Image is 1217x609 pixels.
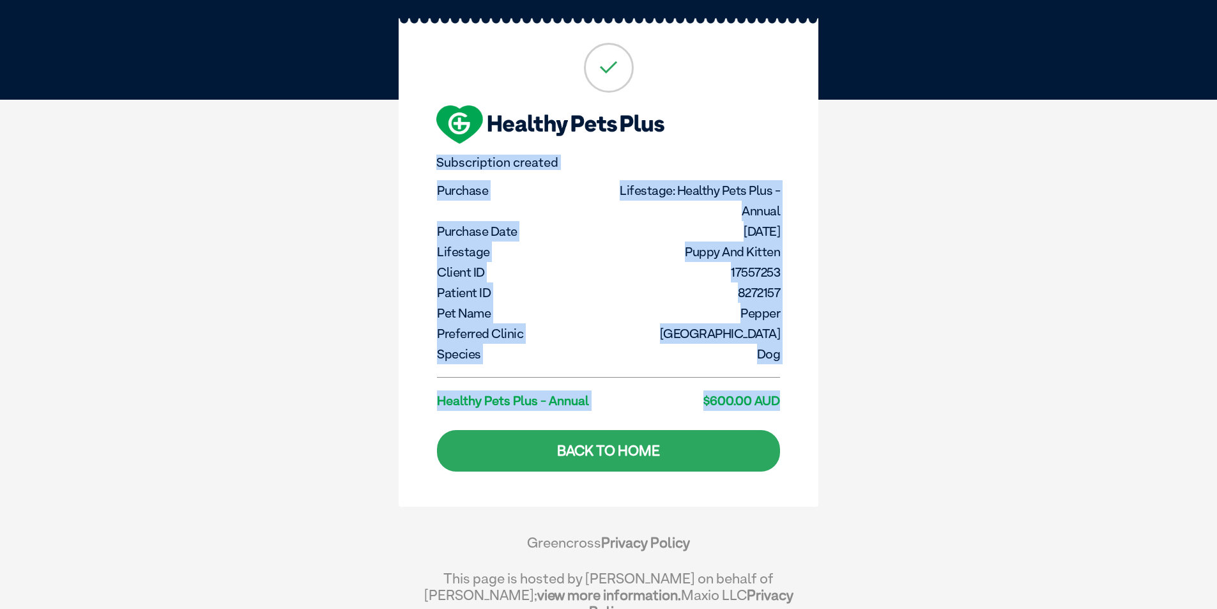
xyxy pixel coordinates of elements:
dt: Preferred Clinic [437,323,608,344]
dt: Species [437,344,608,364]
dd: Pepper [610,303,781,323]
dt: Purchase Date [437,221,608,242]
a: Back to Home [437,430,780,472]
dt: Client ID [437,262,608,282]
dd: Lifestage: Healthy Pets Plus - Annual [610,180,781,221]
a: Privacy Policy [601,534,690,551]
dd: $600.00 AUD [610,390,781,411]
dd: [DATE] [610,221,781,242]
dd: 8272157 [610,282,781,303]
dd: Dog [610,344,781,364]
dd: Puppy and Kitten [610,242,781,262]
p: Subscription created [436,155,781,170]
a: view more information. [537,587,681,603]
div: Greencross [424,534,793,564]
dt: Healthy Pets Plus - Annual [437,390,608,411]
dd: [GEOGRAPHIC_DATA] [610,323,781,344]
dt: Patient ID [437,282,608,303]
dt: Lifestage [437,242,608,262]
img: hpp-logo [436,105,664,144]
dt: Pet Name [437,303,608,323]
dd: 17557253 [610,262,781,282]
dt: Purchase [437,180,608,201]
